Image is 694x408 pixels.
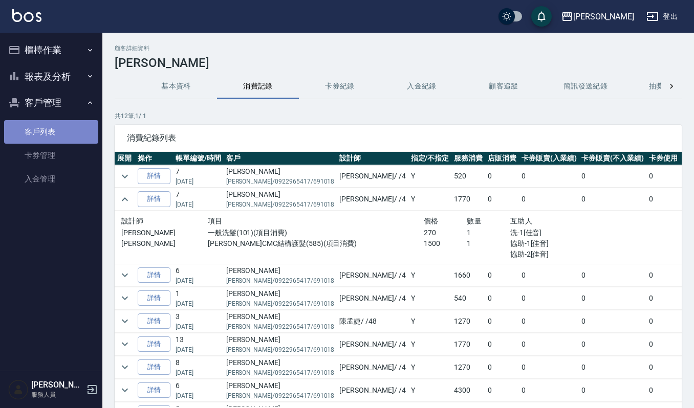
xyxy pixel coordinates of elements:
[138,336,170,352] a: 詳情
[12,9,41,22] img: Logo
[531,6,552,27] button: save
[646,287,680,309] td: 0
[176,368,221,377] p: [DATE]
[173,287,224,309] td: 1
[117,169,133,184] button: expand row
[115,45,682,52] h2: 顧客詳細資料
[176,345,221,354] p: [DATE]
[337,165,408,188] td: [PERSON_NAME] / /4
[579,356,646,378] td: 0
[646,356,680,378] td: 0
[646,310,680,332] td: 0
[226,276,335,285] p: [PERSON_NAME]/0922965417/691018
[510,249,640,260] p: 協助-2[佳音]
[173,188,224,211] td: 7
[117,267,133,283] button: expand row
[121,238,208,249] p: [PERSON_NAME]
[176,177,221,186] p: [DATE]
[176,391,221,400] p: [DATE]
[4,89,98,116] button: 客戶管理
[337,333,408,355] td: [PERSON_NAME] / /4
[485,287,519,309] td: 0
[138,313,170,329] a: 詳情
[224,310,337,332] td: [PERSON_NAME]
[579,188,646,211] td: 0
[224,333,337,355] td: [PERSON_NAME]
[337,264,408,286] td: [PERSON_NAME] / /4
[646,333,680,355] td: 0
[337,310,408,332] td: 陳孟婕 / /48
[138,290,170,306] a: 詳情
[424,217,439,225] span: 價格
[224,152,337,165] th: 客戶
[485,379,519,401] td: 0
[451,287,485,309] td: 540
[519,356,579,378] td: 0
[485,152,519,165] th: 店販消費
[299,74,381,99] button: 卡券紀錄
[408,356,452,378] td: Y
[121,217,143,225] span: 設計師
[173,165,224,188] td: 7
[467,217,482,225] span: 數量
[519,165,579,188] td: 0
[115,56,682,70] h3: [PERSON_NAME]
[117,359,133,375] button: expand row
[579,379,646,401] td: 0
[208,238,424,249] p: [PERSON_NAME]CMC結構護髮(585)(項目消費)
[557,6,638,27] button: [PERSON_NAME]
[337,188,408,211] td: [PERSON_NAME] / /4
[4,37,98,63] button: 櫃檯作業
[208,217,223,225] span: 項目
[115,111,682,121] p: 共 12 筆, 1 / 1
[224,287,337,309] td: [PERSON_NAME]
[485,165,519,188] td: 0
[408,310,452,332] td: Y
[646,165,680,188] td: 0
[545,74,626,99] button: 簡訊發送紀錄
[451,379,485,401] td: 4300
[117,313,133,329] button: expand row
[424,228,467,238] p: 270
[519,379,579,401] td: 0
[519,310,579,332] td: 0
[381,74,463,99] button: 入金紀錄
[408,165,452,188] td: Y
[485,310,519,332] td: 0
[173,310,224,332] td: 3
[173,356,224,378] td: 8
[510,217,532,225] span: 互助人
[31,390,83,399] p: 服務人員
[117,382,133,398] button: expand row
[579,165,646,188] td: 0
[467,228,510,238] p: 1
[226,177,335,186] p: [PERSON_NAME]/0922965417/691018
[485,333,519,355] td: 0
[127,133,669,143] span: 消費紀錄列表
[519,264,579,286] td: 0
[226,322,335,331] p: [PERSON_NAME]/0922965417/691018
[117,336,133,352] button: expand row
[224,165,337,188] td: [PERSON_NAME]
[519,188,579,211] td: 0
[408,379,452,401] td: Y
[337,379,408,401] td: [PERSON_NAME] / /4
[510,238,640,249] p: 協助-1[佳音]
[176,200,221,209] p: [DATE]
[135,74,217,99] button: 基本資料
[176,322,221,331] p: [DATE]
[579,152,646,165] th: 卡券販賣(不入業績)
[408,333,452,355] td: Y
[519,287,579,309] td: 0
[121,228,208,238] p: [PERSON_NAME]
[117,192,133,207] button: expand row
[115,152,135,165] th: 展開
[138,168,170,184] a: 詳情
[138,359,170,375] a: 詳情
[408,264,452,286] td: Y
[4,63,98,90] button: 報表及分析
[173,333,224,355] td: 13
[173,152,224,165] th: 帳單編號/時間
[424,238,467,249] p: 1500
[226,200,335,209] p: [PERSON_NAME]/0922965417/691018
